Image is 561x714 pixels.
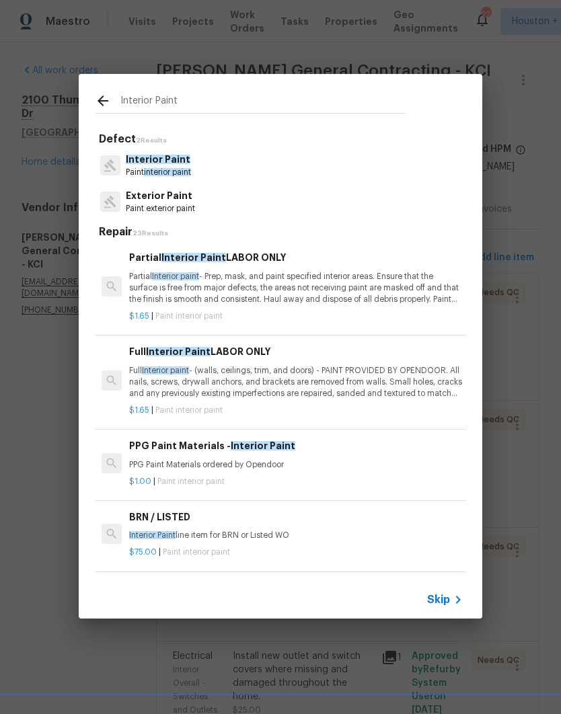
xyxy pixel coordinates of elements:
span: Paint interior paint [163,548,230,556]
span: Paint interior paint [155,406,223,414]
h6: Full LABOR ONLY [129,344,463,359]
span: Interior Paint [146,347,211,356]
span: 23 Results [133,230,168,237]
p: PPG Paint Materials ordered by Opendoor [129,459,463,471]
p: Full - (walls, ceilings, trim, and doors) - PAINT PROVIDED BY OPENDOOR. All nails, screws, drywal... [129,365,463,399]
p: | [129,547,463,558]
span: Interior Paint [129,531,176,539]
span: Interior Paint [126,155,190,164]
p: | [129,405,463,416]
p: | [129,476,463,487]
span: Interior paint [152,272,199,280]
p: Exterior Paint [126,189,195,203]
h6: BRN / LISTED [129,510,463,524]
span: $75.00 [129,548,157,556]
h5: Defect [99,132,466,147]
span: $1.65 [129,312,149,320]
span: $1.65 [129,406,149,414]
span: Paint interior paint [155,312,223,320]
span: Skip [427,593,450,606]
span: Paint interior paint [157,477,225,485]
p: line item for BRN or Listed WO [129,530,463,541]
p: | [129,311,463,322]
span: Interior Paint [161,253,226,262]
span: Interior paint [142,366,189,374]
span: 2 Results [136,137,167,144]
span: $1.00 [129,477,151,485]
p: Paint exterior paint [126,203,195,214]
p: Partial - Prep, mask, and paint specified interior areas. Ensure that the surface is free from ma... [129,271,463,305]
h6: Partial LABOR ONLY [129,250,463,265]
h6: PPG Paint Materials - [129,438,463,453]
span: interior paint [144,168,191,176]
span: Interior Paint [231,441,295,450]
p: Paint [126,167,191,178]
input: Search issues or repairs [120,93,406,113]
h5: Repair [99,225,466,239]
